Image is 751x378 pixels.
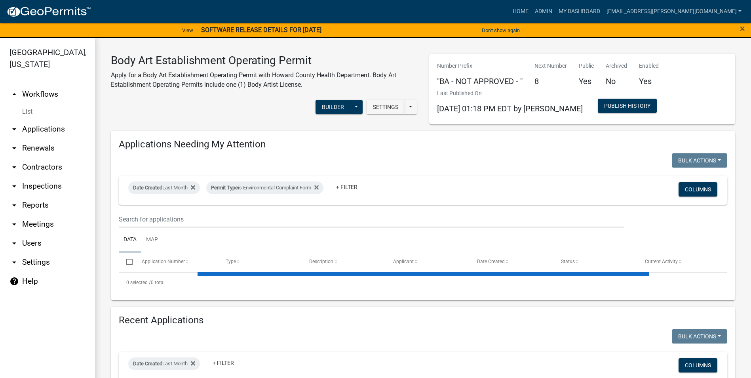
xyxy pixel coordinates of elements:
[119,273,727,292] div: 0 total
[679,182,717,197] button: Columns
[437,104,583,113] span: [DATE] 01:18 PM EDT by [PERSON_NAME]
[555,4,603,19] a: My Dashboard
[206,356,240,370] a: + Filter
[119,315,727,326] h4: Recent Applications
[206,181,323,194] div: is Environmental Complaint Form
[672,153,727,168] button: Bulk Actions
[437,89,583,97] p: Last Published On
[393,259,414,264] span: Applicant
[561,259,575,264] span: Status
[606,62,627,70] p: Archived
[534,76,567,86] h5: 8
[111,71,417,90] p: Apply for a Body Art Establishment Operating Permit with Howard County Health Department. Body Ar...
[201,26,321,34] strong: SOFTWARE RELEASE DETAILS FOR [DATE]
[10,181,19,191] i: arrow_drop_down
[119,139,727,150] h4: Applications Needing My Attention
[119,252,134,271] datatable-header-cell: Select
[10,200,19,210] i: arrow_drop_down
[679,358,717,372] button: Columns
[470,252,553,271] datatable-header-cell: Date Created
[637,252,721,271] datatable-header-cell: Current Activity
[128,357,200,370] div: Last Month
[211,185,238,191] span: Permit Type
[740,23,745,34] span: ×
[309,259,333,264] span: Description
[10,220,19,229] i: arrow_drop_down
[302,252,386,271] datatable-header-cell: Description
[645,259,678,264] span: Current Activity
[133,185,162,191] span: Date Created
[534,62,567,70] p: Next Number
[10,277,19,286] i: help
[437,76,523,86] h5: "BA - NOT APPROVED - "
[639,62,659,70] p: Enabled
[532,4,555,19] a: Admin
[10,239,19,248] i: arrow_drop_down
[479,24,523,37] button: Don't show again
[119,211,624,227] input: Search for applications
[437,62,523,70] p: Number Prefix
[740,24,745,33] button: Close
[141,227,163,253] a: Map
[226,259,236,264] span: Type
[553,252,637,271] datatable-header-cell: Status
[316,100,350,114] button: Builder
[179,24,196,37] a: View
[598,103,657,109] wm-modal-confirm: Workflow Publish History
[672,329,727,344] button: Bulk Actions
[330,180,364,194] a: + Filter
[10,90,19,99] i: arrow_drop_up
[218,252,302,271] datatable-header-cell: Type
[10,162,19,172] i: arrow_drop_down
[477,259,505,264] span: Date Created
[111,54,417,67] h3: Body Art Establishment Operating Permit
[367,100,405,114] button: Settings
[128,181,200,194] div: Last Month
[134,252,218,271] datatable-header-cell: Application Number
[603,4,745,19] a: [EMAIL_ADDRESS][PERSON_NAME][DOMAIN_NAME]
[133,361,162,367] span: Date Created
[639,76,659,86] h5: Yes
[510,4,532,19] a: Home
[606,76,627,86] h5: No
[598,99,657,113] button: Publish History
[579,76,594,86] h5: Yes
[119,227,141,253] a: Data
[579,62,594,70] p: Public
[10,143,19,153] i: arrow_drop_down
[386,252,470,271] datatable-header-cell: Applicant
[142,259,185,264] span: Application Number
[10,124,19,134] i: arrow_drop_down
[126,280,151,285] span: 0 selected /
[10,258,19,267] i: arrow_drop_down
